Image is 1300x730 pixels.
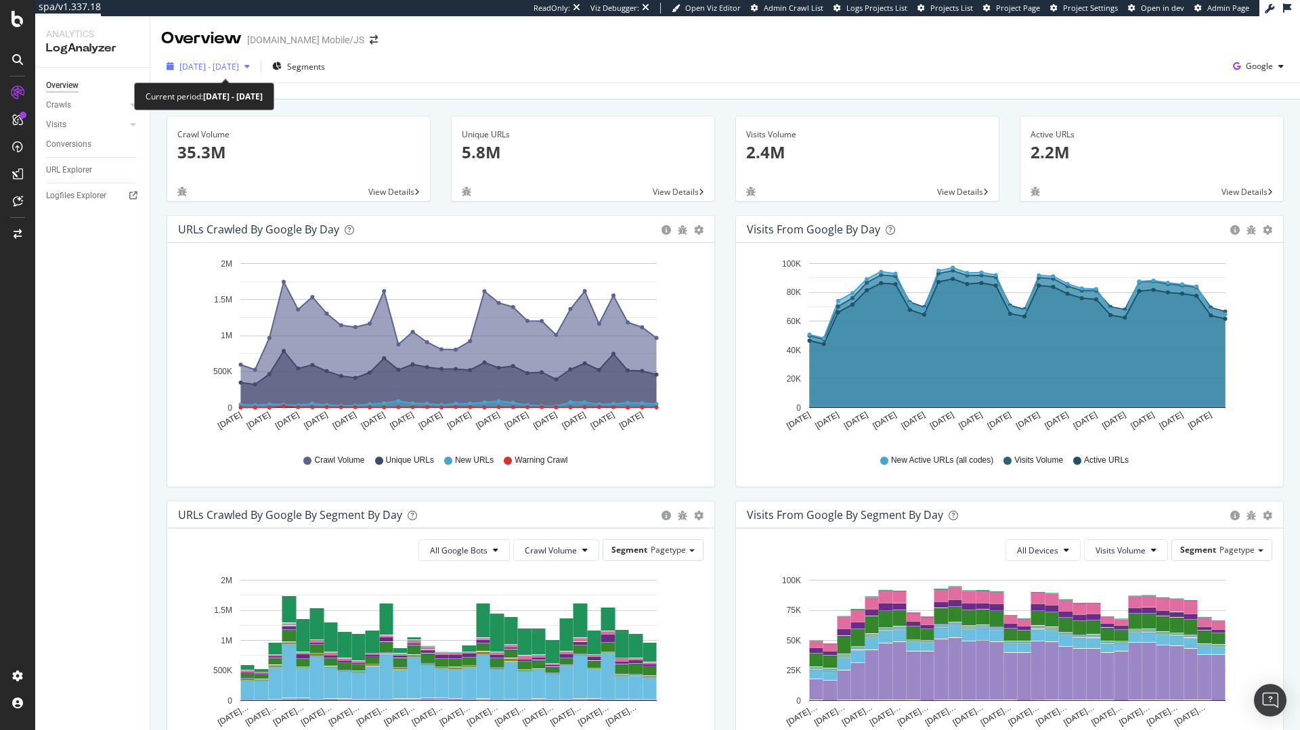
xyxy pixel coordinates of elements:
a: Project Settings [1050,3,1118,14]
div: Viz Debugger: [590,3,639,14]
text: [DATE] [302,410,329,431]
div: LogAnalyzer [46,41,139,56]
span: New Active URLs (all codes) [891,455,993,466]
text: [DATE] [928,410,955,431]
button: Segments [267,55,330,77]
text: [DATE] [1014,410,1041,431]
span: Open in dev [1141,3,1184,13]
text: [DATE] [1072,410,1099,431]
text: 500K [213,666,232,675]
div: Visits from Google By Segment By Day [747,508,943,522]
span: Crawl Volume [314,455,364,466]
span: Project Page [996,3,1040,13]
a: Admin Crawl List [751,3,823,14]
b: [DATE] - [DATE] [203,91,263,102]
text: [DATE] [417,410,444,431]
text: 0 [227,696,232,706]
div: Unique URLs [462,129,704,141]
span: Open Viz Editor [685,3,741,13]
span: Visits Volume [1096,545,1146,556]
text: [DATE] [561,410,588,431]
p: 2.2M [1031,141,1273,164]
text: 1M [221,331,232,340]
div: Open Intercom Messenger [1254,684,1286,716]
text: [DATE] [842,410,869,431]
span: Admin Crawl List [764,3,823,13]
span: Active URLs [1084,455,1129,466]
p: 5.8M [462,141,704,164]
text: 25K [787,666,801,675]
text: [DATE] [617,410,645,431]
div: Visits Volume [746,129,989,141]
text: 2M [221,576,232,585]
div: bug [1031,187,1040,196]
div: circle-info [1230,511,1240,520]
span: Pagetype [651,544,686,555]
div: gear [694,511,703,520]
text: [DATE] [503,410,530,431]
p: 35.3M [177,141,420,164]
span: Segment [611,544,647,555]
div: URLs Crawled by Google by day [178,223,339,236]
button: All Devices [1005,539,1081,561]
div: [DOMAIN_NAME] Mobile/JS [247,33,364,47]
text: 1.5M [214,295,232,304]
a: URL Explorer [46,163,140,177]
text: 40K [787,346,801,355]
a: Projects List [917,3,973,14]
span: All Devices [1017,545,1058,556]
button: Google [1228,55,1289,77]
svg: A chart. [747,572,1267,729]
div: Crawl Volume [177,129,420,141]
a: Logs Projects List [833,3,907,14]
a: Open in dev [1128,3,1184,14]
text: [DATE] [871,410,898,431]
span: Warning Crawl [515,455,567,466]
div: arrow-right-arrow-left [370,35,378,45]
button: [DATE] - [DATE] [161,55,255,77]
svg: A chart. [178,254,699,442]
text: [DATE] [785,410,812,431]
text: 20K [787,374,801,384]
span: View Details [937,186,983,198]
div: A chart. [747,254,1267,442]
text: [DATE] [900,410,927,431]
text: [DATE] [814,410,841,431]
span: Admin Page [1207,3,1249,13]
span: Segment [1180,544,1216,555]
span: Logs Projects List [846,3,907,13]
text: 500K [213,367,232,377]
text: 2M [221,259,232,269]
text: [DATE] [388,410,415,431]
text: 80K [787,288,801,298]
a: Logfiles Explorer [46,189,140,203]
text: 100K [782,576,801,585]
span: Crawl Volume [525,545,577,556]
div: gear [694,225,703,235]
text: 1.5M [214,606,232,615]
div: Current period: [146,89,263,104]
a: Visits [46,118,127,132]
div: Analytics [46,27,139,41]
text: [DATE] [1158,410,1185,431]
div: Visits from Google by day [747,223,880,236]
button: All Google Bots [418,539,510,561]
div: circle-info [662,511,671,520]
text: [DATE] [986,410,1013,431]
a: Open Viz Editor [672,3,741,14]
span: Pagetype [1219,544,1255,555]
text: 1M [221,636,232,645]
div: circle-info [662,225,671,235]
text: [DATE] [589,410,616,431]
text: [DATE] [331,410,358,431]
text: [DATE] [360,410,387,431]
span: Unique URLs [386,455,434,466]
div: bug [1247,511,1256,520]
text: [DATE] [274,410,301,431]
div: Overview [161,27,242,50]
button: Crawl Volume [513,539,599,561]
text: [DATE] [474,410,501,431]
text: 75K [787,606,801,615]
span: Google [1246,60,1273,72]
